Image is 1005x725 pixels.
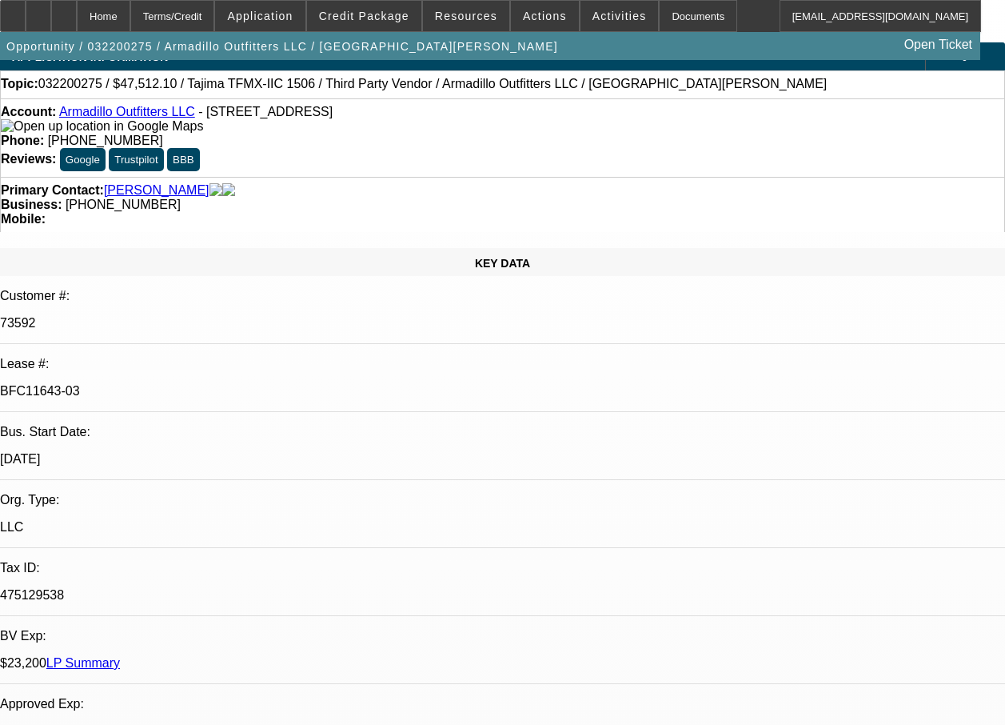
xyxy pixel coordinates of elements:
a: Open Ticket [898,31,979,58]
button: Application [215,1,305,31]
a: LP Summary [46,656,120,670]
span: - [STREET_ADDRESS] [198,105,333,118]
strong: Topic: [1,77,38,91]
button: Actions [511,1,579,31]
strong: Phone: [1,134,44,147]
span: Resources [435,10,497,22]
strong: Mobile: [1,212,46,226]
button: Trustpilot [109,148,163,171]
strong: Business: [1,198,62,211]
span: KEY DATA [475,257,530,270]
span: Actions [523,10,567,22]
span: Activities [592,10,647,22]
strong: Account: [1,105,56,118]
button: Google [60,148,106,171]
a: [PERSON_NAME] [104,183,209,198]
button: Resources [423,1,509,31]
span: Opportunity / 032200275 / Armadillo Outfitters LLC / [GEOGRAPHIC_DATA][PERSON_NAME] [6,40,558,53]
img: linkedin-icon.png [222,183,235,198]
strong: Primary Contact: [1,183,104,198]
a: View Google Maps [1,119,203,133]
span: 032200275 / $47,512.10 / Tajima TFMX-IIC 1506 / Third Party Vendor / Armadillo Outfitters LLC / [... [38,77,828,91]
button: Credit Package [307,1,421,31]
img: Open up location in Google Maps [1,119,203,134]
button: BBB [167,148,200,171]
strong: Reviews: [1,152,56,166]
span: [PHONE_NUMBER] [66,198,181,211]
img: facebook-icon.png [209,183,222,198]
span: [PHONE_NUMBER] [48,134,163,147]
a: Armadillo Outfitters LLC [59,105,195,118]
button: Activities [580,1,659,31]
span: Credit Package [319,10,409,22]
span: Application [227,10,293,22]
